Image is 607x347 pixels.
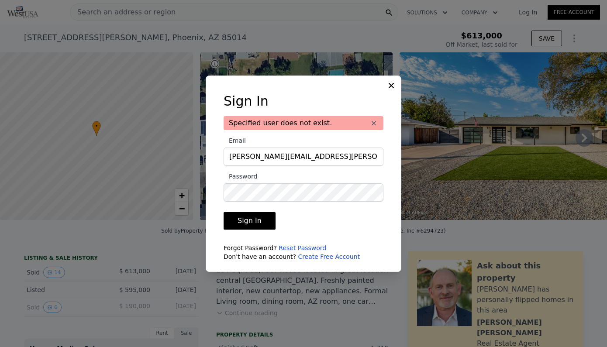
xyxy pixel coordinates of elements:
div: Forgot Password? Don't have an account? [224,244,383,261]
div: Specified user does not exist. [224,116,383,130]
input: Password [224,183,383,202]
button: Sign In [224,212,276,230]
input: Email [224,148,383,166]
span: Email [224,137,246,144]
a: Create Free Account [298,253,360,260]
h3: Sign In [224,93,383,109]
a: Reset Password [279,244,326,251]
span: Password [224,173,257,180]
button: × [369,119,378,127]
